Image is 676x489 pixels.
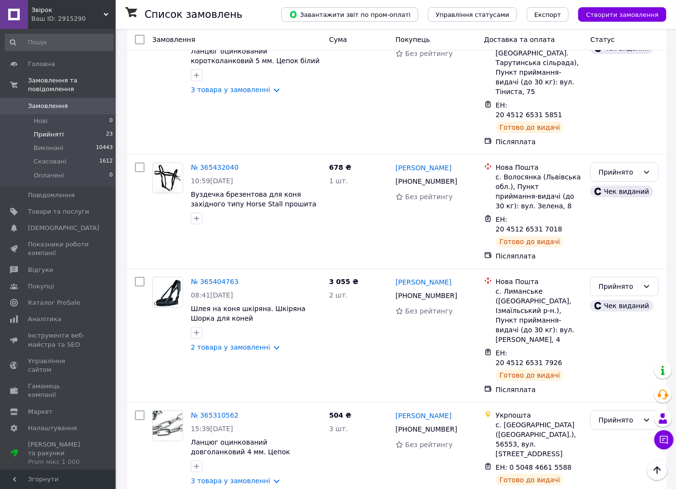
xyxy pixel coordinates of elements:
button: Наверх [647,460,667,480]
span: 0 [109,171,113,180]
span: Відгуки [28,266,53,274]
div: Прийнято [598,415,639,425]
div: Чек виданий [590,186,653,197]
span: ЕН: 20 4512 6531 7018 [496,216,562,233]
span: Без рейтингу [405,193,453,201]
button: Завантажити звіт по пром-оплаті [281,7,418,22]
span: 3 055 ₴ [329,278,358,285]
span: Аналітика [28,315,61,324]
button: Експорт [527,7,569,22]
div: Готово до видачі [496,369,564,381]
div: [PHONE_NUMBER] [394,289,459,302]
a: Фото товару [152,277,183,308]
span: Без рейтингу [405,441,453,448]
span: Товари та послуги [28,207,89,216]
a: Фото товару [152,410,183,441]
div: [PHONE_NUMBER] [394,422,459,436]
div: Прийнято [598,281,639,292]
button: Управління статусами [428,7,517,22]
span: 504 ₴ [329,411,351,419]
div: Готово до видачі [496,236,564,247]
span: Оплачені [34,171,64,180]
span: Доставка та оплата [484,36,555,43]
a: № 365310562 [191,411,239,419]
span: Статус [590,36,615,43]
button: Створити замовлення [578,7,666,22]
span: Інструменти веб-майстра та SEO [28,331,89,349]
span: Експорт [534,11,561,18]
img: Фото товару [153,163,183,193]
div: Готово до видачі [496,474,564,486]
button: Чат з покупцем [654,430,674,449]
a: № 365432040 [191,163,239,171]
span: Створити замовлення [586,11,659,18]
div: Укрпошта [496,410,583,420]
div: Чек виданий [590,300,653,312]
span: Управління сайтом [28,357,89,374]
span: [PERSON_NAME] та рахунки [28,440,89,467]
a: [PERSON_NAME] [396,277,451,287]
a: [PERSON_NAME] [396,411,451,421]
a: 3 товара у замовленні [191,477,270,485]
span: 15:39[DATE] [191,425,233,433]
span: Замовлення [152,36,195,43]
a: 3 товара у замовленні [191,86,270,94]
div: Нова Пошта [496,277,583,286]
div: Нова Пошта [496,163,583,172]
a: Фото товару [152,163,183,193]
span: 1 шт. [329,177,348,185]
a: Ланцюг оцинкований довголанковий 4 мм. Цепок стальний білий довга ланка діаметр 4 мм, довжина 10 ... [191,438,321,475]
img: Фото товару [153,277,183,307]
span: 678 ₴ [329,163,351,171]
span: ЕН: 0 5048 4661 5588 [496,463,572,471]
div: Післяплата [496,137,583,147]
span: ЕН: 20 4512 6531 5851 [496,101,562,119]
span: Гаманець компанії [28,382,89,399]
div: Післяплата [496,251,583,261]
span: Налаштування [28,424,77,433]
a: № 365404763 [191,278,239,285]
span: Повідомлення [28,191,75,200]
a: Створити замовлення [569,10,666,18]
span: Покупець [396,36,430,43]
a: Вуздечка брезентова для коня західного типу Horse Stall прошита чорна. Вуздечка-[PERSON_NAME] для... [191,190,317,227]
span: Виконані [34,144,64,152]
span: 23 [106,130,113,139]
div: с. Лиманське ([GEOGRAPHIC_DATA], Ізмаїльський р-н.), Пункт приймання-видачі (до 30 кг): вул. [PER... [496,286,583,344]
span: Cума [329,36,347,43]
a: 2 товара у замовленні [191,343,270,351]
span: Головна [28,60,55,68]
img: Фото товару [153,411,183,441]
a: Шлея на коня шкіряна. Шкіряна Шорка для коней [191,305,305,322]
span: 1612 [99,157,113,166]
span: Каталог ProSale [28,299,80,307]
a: [PERSON_NAME] [396,163,451,173]
div: Післяплата [496,385,583,394]
div: Prom мікс 1 000 [28,458,89,466]
span: Скасовані [34,157,66,166]
span: Завантажити звіт по пром-оплаті [289,10,411,19]
span: Прийняті [34,130,64,139]
span: Звірок [31,6,104,14]
span: Без рейтингу [405,50,453,57]
div: с. Волосянка (Львівська обл.), Пункт приймання-видачі (до 30 кг): вул. Зелена, 8 [496,172,583,211]
span: 10443 [96,144,113,152]
span: Управління статусами [436,11,509,18]
div: Ваш ID: 2915290 [31,14,116,23]
span: 3 шт. [329,425,348,433]
span: Покупці [28,282,54,291]
span: [DEMOGRAPHIC_DATA] [28,224,99,232]
span: 2 шт. [329,291,348,299]
span: Замовлення та повідомлення [28,76,116,94]
span: Показники роботи компанії [28,240,89,258]
span: Замовлення [28,102,68,110]
div: Прийнято [598,167,639,177]
span: Маркет [28,407,53,416]
span: 08:41[DATE] [191,291,233,299]
span: 10:59[DATE] [191,177,233,185]
div: Готово до видачі [496,122,564,133]
span: Без рейтингу [405,307,453,315]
